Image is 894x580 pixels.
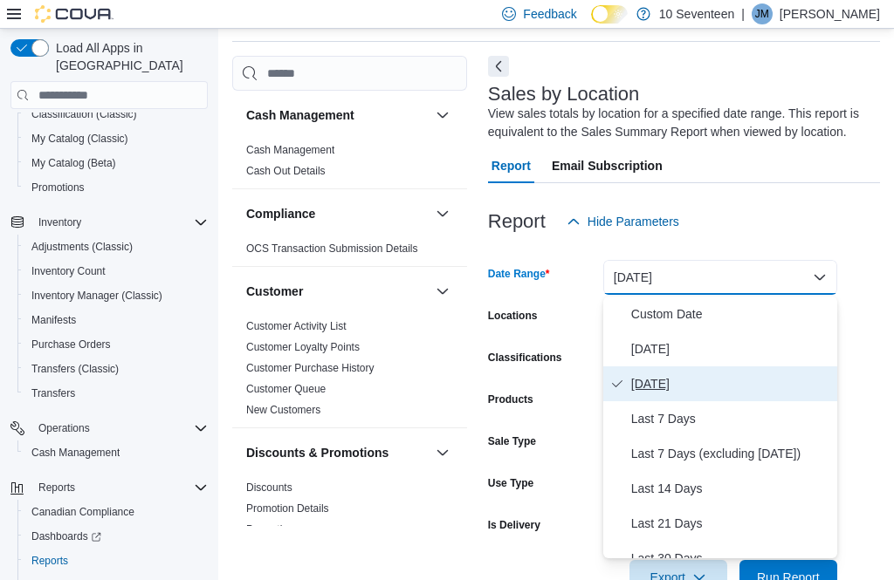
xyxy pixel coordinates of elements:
[246,383,326,395] a: Customer Queue
[631,443,830,464] span: Last 7 Days (excluding [DATE])
[631,548,830,569] span: Last 30 Days
[246,502,329,515] a: Promotion Details
[246,205,315,222] h3: Compliance
[246,205,429,222] button: Compliance
[17,126,215,151] button: My Catalog (Classic)
[17,308,215,332] button: Manifests
[24,383,208,404] span: Transfers
[246,106,429,124] button: Cash Management
[24,104,208,125] span: Classification (Classic)
[232,316,467,427] div: Customer
[31,107,137,121] span: Classification (Classic)
[24,128,135,149] a: My Catalog (Classic)
[488,518,540,532] label: Is Delivery
[17,332,215,357] button: Purchase Orders
[603,297,837,558] div: Select listbox
[24,526,208,547] span: Dashboards
[631,408,830,429] span: Last 7 Days
[31,362,119,376] span: Transfers (Classic)
[246,320,347,332] a: Customer Activity List
[741,3,745,24] p: |
[17,381,215,406] button: Transfers
[24,104,144,125] a: Classification (Classic)
[24,526,108,547] a: Dashboards
[31,477,82,498] button: Reports
[246,404,320,416] a: New Customers
[31,418,97,439] button: Operations
[432,281,453,302] button: Customer
[17,102,215,126] button: Classification (Classic)
[246,481,292,494] a: Discounts
[246,444,429,461] button: Discounts & Promotions
[24,153,123,174] a: My Catalog (Beta)
[31,505,134,519] span: Canadian Compliance
[631,338,830,359] span: [DATE]
[31,212,88,233] button: Inventory
[24,334,208,355] span: Purchase Orders
[24,334,118,355] a: Purchase Orders
[31,554,68,568] span: Reports
[432,203,453,224] button: Compliance
[232,238,467,266] div: Compliance
[488,84,640,105] h3: Sales by Location
[31,264,106,278] span: Inventory Count
[24,310,83,331] a: Manifests
[24,442,208,463] span: Cash Management
[246,106,354,124] h3: Cash Management
[246,144,334,156] a: Cash Management
[17,283,215,308] button: Inventory Manager (Classic)
[31,181,85,194] span: Promotions
[24,550,208,571] span: Reports
[232,140,467,188] div: Cash Management
[38,215,81,229] span: Inventory
[432,105,453,126] button: Cash Management
[17,151,215,175] button: My Catalog (Beta)
[17,259,215,283] button: Inventory Count
[38,421,90,435] span: Operations
[24,502,141,522] a: Canadian Compliance
[523,5,576,23] span: Feedback
[31,313,76,327] span: Manifests
[631,513,830,534] span: Last 21 Days
[24,177,208,198] span: Promotions
[31,338,111,351] span: Purchase Orders
[3,416,215,440] button: Operations
[755,3,769,24] span: JM
[24,153,208,174] span: My Catalog (Beta)
[488,267,550,281] label: Date Range
[17,357,215,381] button: Transfers (Classic)
[488,392,533,406] label: Products
[35,5,113,23] img: Cova
[631,304,830,324] span: Custom Date
[24,236,140,257] a: Adjustments (Classic)
[17,500,215,524] button: Canadian Compliance
[631,373,830,394] span: [DATE]
[31,240,133,254] span: Adjustments (Classic)
[24,358,208,379] span: Transfers (Classic)
[488,56,509,77] button: Next
[488,434,536,448] label: Sale Type
[488,351,562,365] label: Classifications
[17,549,215,573] button: Reports
[488,105,871,141] div: View sales totals by location for a specified date range. This report is equivalent to the Sales ...
[24,261,208,282] span: Inventory Count
[246,283,303,300] h3: Customer
[3,210,215,235] button: Inventory
[31,156,116,170] span: My Catalog (Beta)
[24,285,208,306] span: Inventory Manager (Classic)
[246,165,326,177] a: Cash Out Details
[488,309,538,323] label: Locations
[246,341,360,353] a: Customer Loyalty Points
[17,440,215,465] button: Cash Management
[24,236,208,257] span: Adjustments (Classic)
[432,442,453,463] button: Discounts & Promotions
[17,235,215,259] button: Adjustments (Classic)
[588,213,679,230] span: Hide Parameters
[603,260,837,295] button: [DATE]
[246,444,389,461] h3: Discounts & Promotions
[560,204,686,239] button: Hide Parameters
[246,242,418,255] a: OCS Transaction Submission Details
[17,524,215,549] a: Dashboards
[24,358,126,379] a: Transfers (Classic)
[246,283,429,300] button: Customer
